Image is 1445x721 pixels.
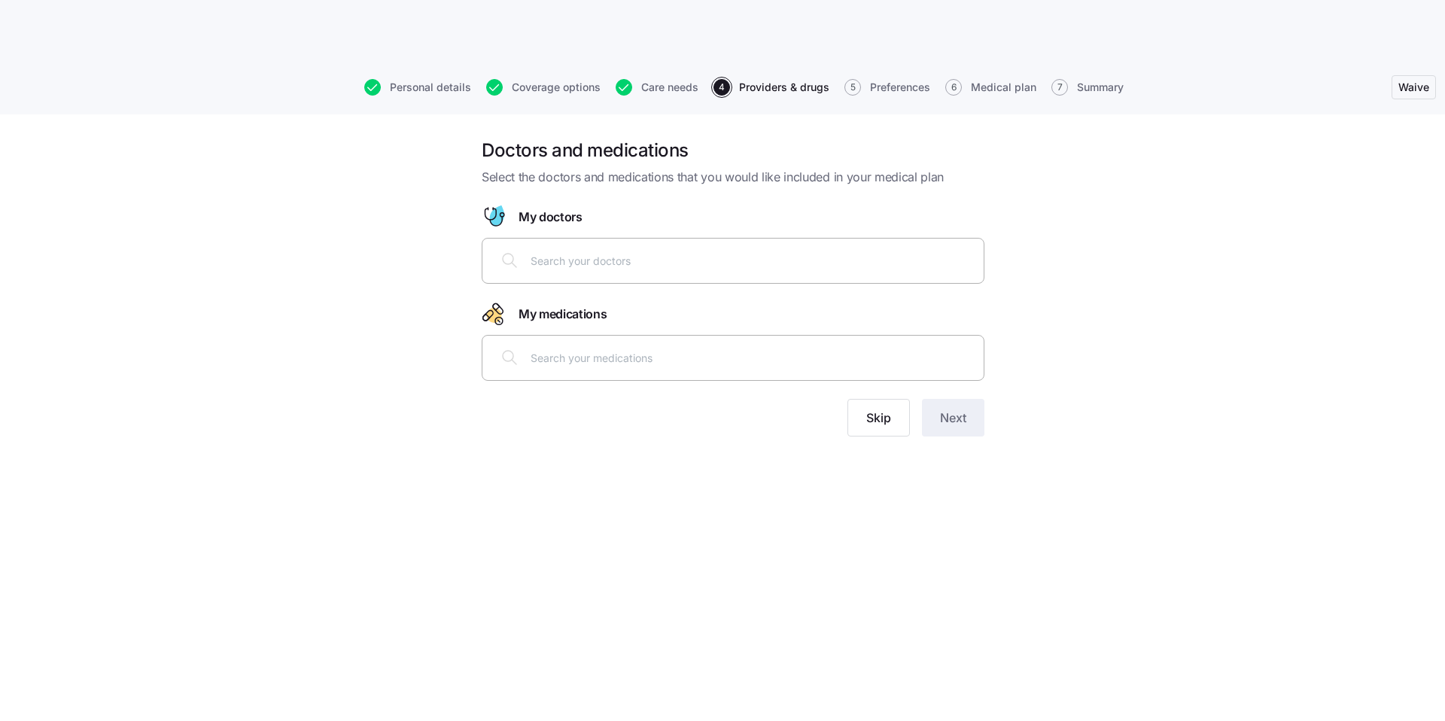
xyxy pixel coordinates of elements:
span: My medications [519,305,607,324]
a: 4Providers & drugs [710,79,829,96]
button: Coverage options [486,79,601,96]
span: 6 [945,79,962,96]
button: Care needs [616,79,698,96]
input: Search your doctors [531,252,975,269]
button: Waive [1392,75,1436,99]
a: Coverage options [483,79,601,96]
button: Personal details [364,79,471,96]
svg: Doctor figure [482,205,507,229]
span: Medical plan [971,82,1036,93]
button: 4Providers & drugs [713,79,829,96]
h1: Doctors and medications [482,138,984,162]
input: Search your medications [531,349,975,366]
span: My doctors [519,208,583,227]
a: Personal details [361,79,471,96]
button: 7Summary [1051,79,1124,96]
svg: Drugs [482,302,507,326]
span: Preferences [870,82,930,93]
span: Select the doctors and medications that you would like included in your medical plan [482,168,984,187]
button: 6Medical plan [945,79,1036,96]
span: Personal details [390,82,471,93]
button: 5Preferences [844,79,930,96]
span: Care needs [641,82,698,93]
a: Care needs [613,79,698,96]
span: Summary [1077,82,1124,93]
button: Skip [847,399,910,437]
span: Waive [1398,80,1429,95]
span: 4 [713,79,730,96]
span: 5 [844,79,861,96]
span: Coverage options [512,82,601,93]
button: Next [922,399,984,437]
span: Skip [866,409,891,427]
span: 7 [1051,79,1068,96]
span: Next [940,409,966,427]
span: Providers & drugs [739,82,829,93]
